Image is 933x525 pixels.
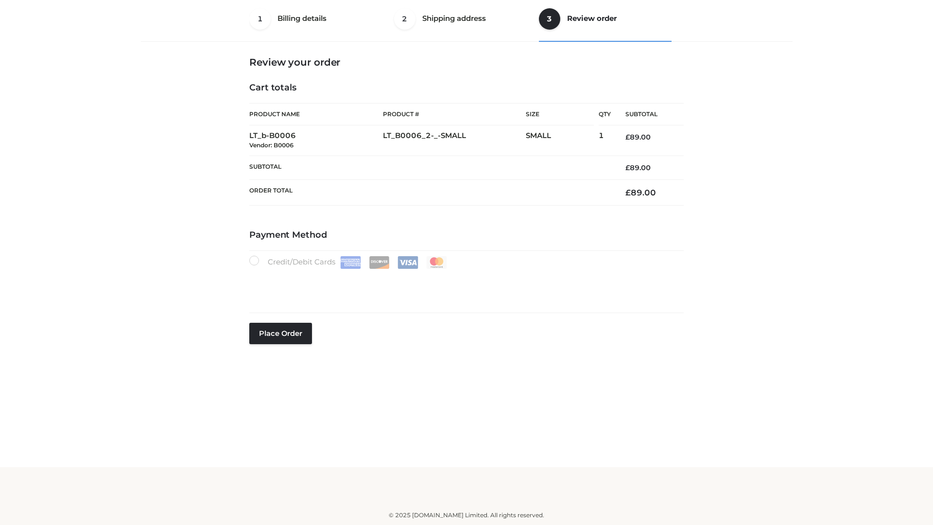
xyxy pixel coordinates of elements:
div: © 2025 [DOMAIN_NAME] Limited. All rights reserved. [144,510,789,520]
button: Place order [249,323,312,344]
span: £ [625,133,630,141]
img: Discover [369,256,390,269]
h4: Payment Method [249,230,684,241]
th: Product Name [249,103,383,125]
img: Amex [340,256,361,269]
img: Mastercard [426,256,447,269]
td: SMALL [526,125,599,156]
th: Qty [599,103,611,125]
th: Product # [383,103,526,125]
td: LT_b-B0006 [249,125,383,156]
bdi: 89.00 [625,163,651,172]
iframe: Secure payment input frame [247,267,682,302]
img: Visa [397,256,418,269]
label: Credit/Debit Cards [249,256,448,269]
td: 1 [599,125,611,156]
span: £ [625,188,631,197]
h3: Review your order [249,56,684,68]
small: Vendor: B0006 [249,141,294,149]
th: Subtotal [249,156,611,179]
span: £ [625,163,630,172]
th: Size [526,104,594,125]
td: LT_B0006_2-_-SMALL [383,125,526,156]
th: Subtotal [611,104,684,125]
th: Order Total [249,180,611,206]
bdi: 89.00 [625,188,656,197]
h4: Cart totals [249,83,684,93]
bdi: 89.00 [625,133,651,141]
